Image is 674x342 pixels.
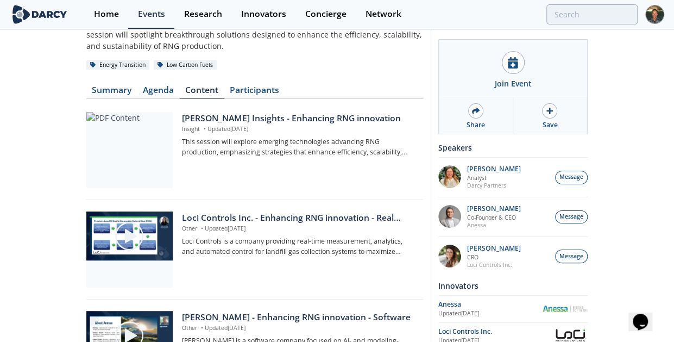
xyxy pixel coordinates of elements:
[241,10,286,18] div: Innovators
[199,225,205,232] span: •
[559,252,583,261] span: Message
[182,225,415,233] p: Other Updated [DATE]
[366,10,401,18] div: Network
[182,112,415,125] div: [PERSON_NAME] Insights - Enhancing RNG innovation
[201,125,207,133] span: •
[628,299,663,331] iframe: chat widget
[438,300,588,319] a: Anessa Updated[DATE] Anessa
[559,173,583,182] span: Message
[467,245,521,252] p: [PERSON_NAME]
[438,327,553,337] div: Loci Controls Inc.
[184,10,222,18] div: Research
[438,300,542,309] div: Anessa
[467,165,521,173] p: [PERSON_NAME]
[467,205,521,213] p: [PERSON_NAME]
[182,125,415,134] p: Insight Updated [DATE]
[546,4,638,24] input: Advanced Search
[182,324,415,333] p: Other Updated [DATE]
[542,306,588,312] img: Anessa
[438,205,461,228] img: 1fdb2308-3d70-46db-bc64-f6eabefcce4d
[467,214,521,221] p: Co-Founder & CEO
[199,324,205,332] span: •
[182,137,415,157] p: This session will explore emerging technologies advancing RNG production, emphasizing strategies ...
[555,210,588,224] button: Message
[438,165,461,188] img: fddc0511-1997-4ded-88a0-30228072d75f
[138,10,165,18] div: Events
[137,86,180,99] a: Agenda
[182,311,415,324] div: [PERSON_NAME] - Enhancing RNG innovation - Software
[438,138,588,157] div: Speakers
[467,174,521,182] p: Analyst
[86,212,423,288] a: Video Content Loci Controls Inc. - Enhancing RNG innovation - Real Time Mesuarement Other •Update...
[555,171,588,184] button: Message
[467,221,521,229] p: Anessa
[645,5,664,24] img: Profile
[180,86,224,99] a: Content
[542,120,557,130] div: Save
[114,221,144,251] img: play-chapters-gray.svg
[224,86,285,99] a: Participants
[154,60,217,70] div: Low Carbon Fuels
[438,245,461,268] img: 737ad19b-6c50-4cdf-92c7-29f5966a019e
[467,261,521,269] p: Loci Controls Inc.
[305,10,347,18] div: Concierge
[182,212,415,225] div: Loci Controls Inc. - Enhancing RNG innovation - Real Time Mesuarement
[438,309,542,318] div: Updated [DATE]
[86,60,150,70] div: Energy Transition
[182,237,415,257] p: Loci Controls is a company providing real-time measurement, analytics, and automated control for ...
[86,112,423,188] a: PDF Content [PERSON_NAME] Insights - Enhancing RNG innovation Insight •Updated[DATE] This session...
[467,253,521,261] p: CRO
[94,10,119,18] div: Home
[467,120,485,130] div: Share
[467,182,521,189] p: Darcy Partners
[86,86,137,99] a: Summary
[438,276,588,295] div: Innovators
[559,213,583,221] span: Message
[495,78,532,89] div: Join Event
[555,250,588,263] button: Message
[10,5,70,24] img: logo-wide.svg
